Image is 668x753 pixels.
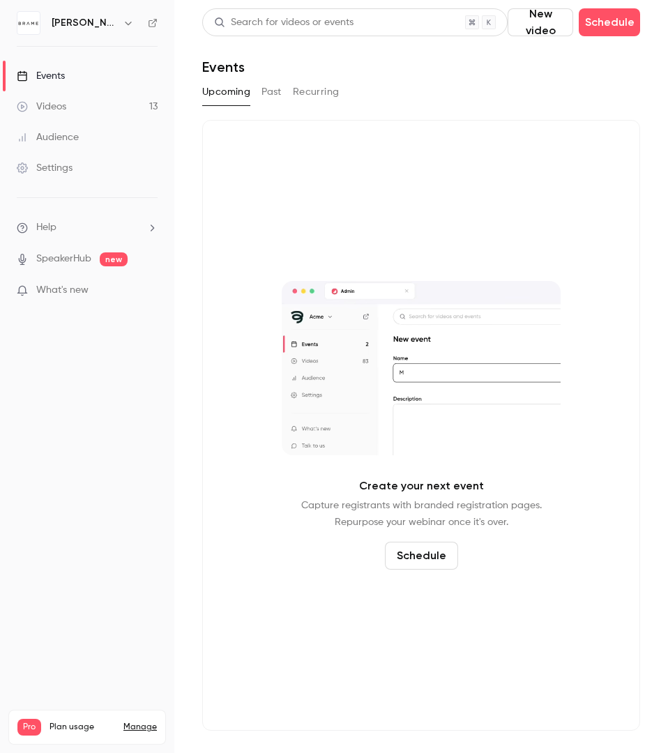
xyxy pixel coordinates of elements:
span: new [100,252,128,266]
iframe: Noticeable Trigger [141,284,158,297]
button: New video [508,8,573,36]
h1: Events [202,59,245,75]
img: BRAME [17,12,40,34]
h6: [PERSON_NAME] [52,16,117,30]
div: Videos [17,100,66,114]
span: Pro [17,719,41,736]
button: Schedule [385,542,458,570]
a: Manage [123,722,157,733]
div: Settings [17,161,73,175]
button: Schedule [579,8,640,36]
a: SpeakerHub [36,252,91,266]
p: Capture registrants with branded registration pages. Repurpose your webinar once it's over. [301,497,542,531]
span: Help [36,220,56,235]
div: Audience [17,130,79,144]
button: Past [261,81,282,103]
span: Plan usage [50,722,115,733]
button: Recurring [293,81,340,103]
p: Create your next event [359,478,484,494]
div: Search for videos or events [214,15,354,30]
span: What's new [36,283,89,298]
button: Upcoming [202,81,250,103]
li: help-dropdown-opener [17,220,158,235]
div: Events [17,69,65,83]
